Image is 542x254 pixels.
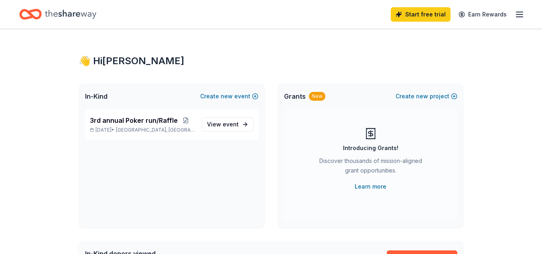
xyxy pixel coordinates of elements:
[207,120,239,129] span: View
[79,55,464,67] div: 👋 Hi [PERSON_NAME]
[90,127,195,133] p: [DATE] •
[200,91,258,101] button: Createnewevent
[316,156,425,179] div: Discover thousands of mission-aligned grant opportunities.
[221,91,233,101] span: new
[85,91,108,101] span: In-Kind
[19,5,96,24] a: Home
[396,91,457,101] button: Createnewproject
[202,117,254,132] a: View event
[343,143,398,153] div: Introducing Grants!
[454,7,512,22] a: Earn Rewards
[116,127,195,133] span: [GEOGRAPHIC_DATA], [GEOGRAPHIC_DATA]
[90,116,178,125] span: 3rd annual Poker run/Raffle
[284,91,306,101] span: Grants
[223,121,239,128] span: event
[355,182,386,191] a: Learn more
[391,7,451,22] a: Start free trial
[309,92,325,101] div: New
[416,91,428,101] span: new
